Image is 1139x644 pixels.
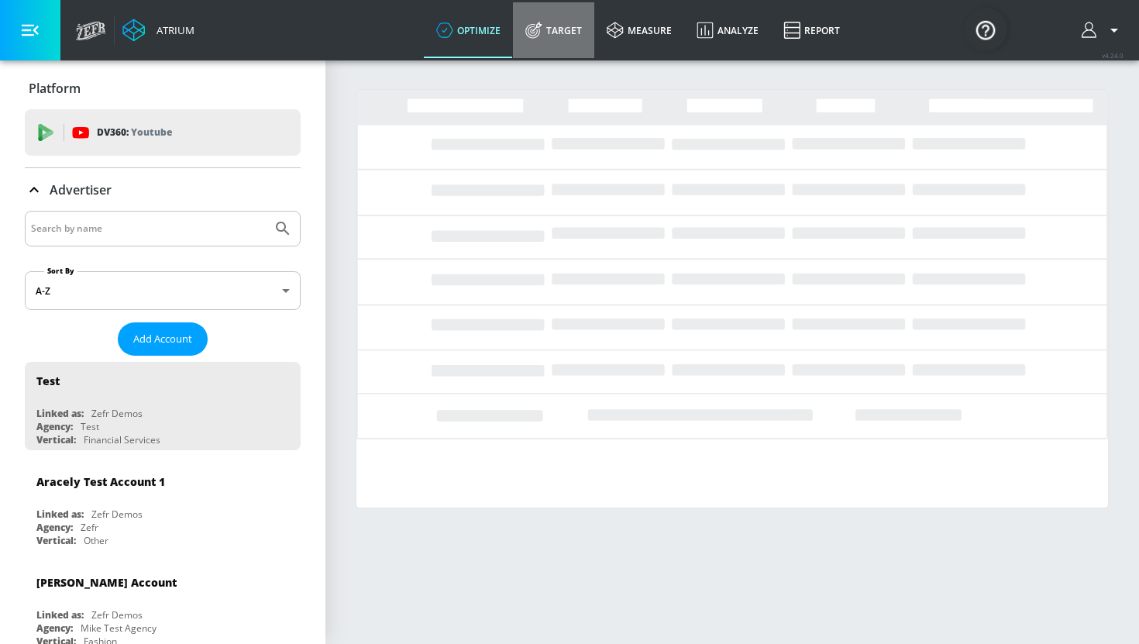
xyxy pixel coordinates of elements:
p: Platform [29,80,81,97]
div: Mike Test Agency [81,622,157,635]
div: Financial Services [84,433,160,446]
div: Agency: [36,521,73,534]
div: Other [84,534,108,547]
p: DV360: [97,124,172,141]
div: Aracely Test Account 1Linked as:Zefr DemosAgency:ZefrVertical:Other [25,463,301,551]
p: Advertiser [50,181,112,198]
div: [PERSON_NAME] Account [36,575,177,590]
button: Add Account [118,322,208,356]
a: Target [513,2,594,58]
a: measure [594,2,684,58]
a: Analyze [684,2,771,58]
div: Linked as: [36,407,84,420]
div: A-Z [25,271,301,310]
div: Aracely Test Account 1 [36,474,165,489]
div: Platform [25,67,301,110]
div: Zefr [81,521,98,534]
div: Zefr Demos [91,608,143,622]
div: Atrium [150,23,194,37]
a: Atrium [122,19,194,42]
div: Test [81,420,99,433]
a: Report [771,2,852,58]
div: Test [36,374,60,388]
span: Add Account [133,330,192,348]
span: v 4.24.0 [1102,51,1124,60]
div: TestLinked as:Zefr DemosAgency:TestVertical:Financial Services [25,362,301,450]
div: Vertical: [36,534,76,547]
div: Zefr Demos [91,407,143,420]
label: Sort By [44,266,77,276]
p: Youtube [131,124,172,140]
input: Search by name [31,219,266,239]
div: Agency: [36,420,73,433]
button: Open Resource Center [964,8,1007,51]
div: Zefr Demos [91,508,143,521]
div: Linked as: [36,608,84,622]
div: DV360: Youtube [25,109,301,156]
div: Vertical: [36,433,76,446]
div: Advertiser [25,168,301,212]
div: Linked as: [36,508,84,521]
a: optimize [424,2,513,58]
div: Agency: [36,622,73,635]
